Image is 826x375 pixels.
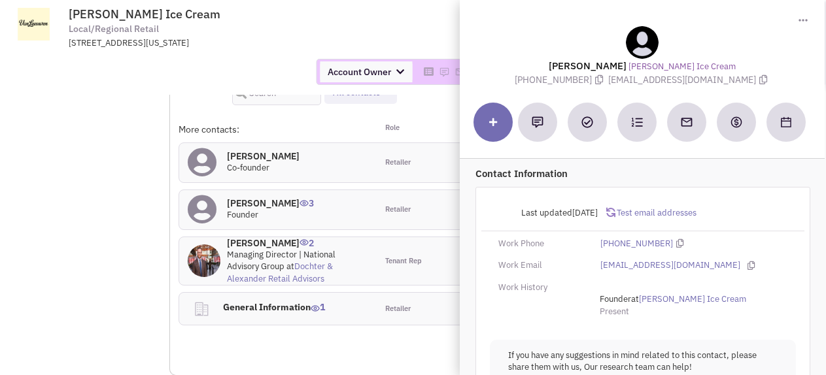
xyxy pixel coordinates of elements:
[631,116,643,128] img: Subscribe to a cadence
[455,67,465,77] img: Please add to your accounts
[615,207,697,218] span: Test email addresses
[490,238,592,250] div: Work Phone
[193,301,210,318] img: clarity_building-linegeneral.png
[300,200,309,206] img: icon-UserInteraction.png
[333,87,380,98] span: All contacts
[572,207,598,218] span: [DATE]
[385,204,411,215] span: Retailer
[385,304,411,314] span: Retailer
[227,261,333,284] a: Dochter & Alexander Retail Advisors
[626,26,659,59] img: teammate.png
[439,67,449,77] img: Please add to your accounts
[628,61,736,73] a: [PERSON_NAME] Ice Cream
[490,259,592,272] div: Work Email
[179,123,377,136] div: More contacts:
[227,150,300,162] h4: [PERSON_NAME]
[300,227,314,249] span: 2
[385,157,411,168] span: Retailer
[600,306,629,317] span: Present
[508,350,778,374] p: If you have any suggestions in mind related to this contact, please share them with us, Our resea...
[600,259,740,272] a: [EMAIL_ADDRESS][DOMAIN_NAME]
[532,116,543,128] img: Add a note
[385,256,422,267] span: Tenant Rep
[515,74,608,86] span: [PHONE_NUMBER]
[600,293,631,304] span: Founder
[311,305,320,312] img: icon-UserInteraction.png
[549,59,627,72] lable: [PERSON_NAME]
[730,116,743,129] img: Create a deal
[581,116,593,128] img: Add a Task
[227,209,258,220] span: Founder
[300,239,309,246] img: icon-UserInteraction.png
[639,293,746,306] a: [PERSON_NAME] Ice Cream
[69,7,220,22] span: [PERSON_NAME] Ice Cream
[227,261,333,284] span: at
[188,244,220,277] img: zC0WqHKhb02rqGSXSCvwfg.jpg
[377,123,476,136] div: Role
[218,293,355,321] h4: General Information
[227,249,336,272] span: Managing Director | National Advisory Group
[69,37,410,50] div: [STREET_ADDRESS][US_STATE]
[600,238,673,250] a: [PHONE_NUMBER]
[600,293,746,304] span: at
[680,116,693,129] img: Send an email
[475,167,810,180] p: Contact Information
[69,22,159,36] span: Local/Regional Retail
[311,291,325,313] span: 1
[300,187,314,209] span: 3
[490,201,606,225] div: Last updated
[320,61,412,82] span: Account Owner
[608,74,770,86] span: [EMAIL_ADDRESS][DOMAIN_NAME]
[781,117,791,127] img: Schedule a Meeting
[227,237,369,249] h4: [PERSON_NAME]
[490,282,592,294] div: Work History
[227,197,314,209] h4: [PERSON_NAME]
[227,162,269,173] span: Co-founder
